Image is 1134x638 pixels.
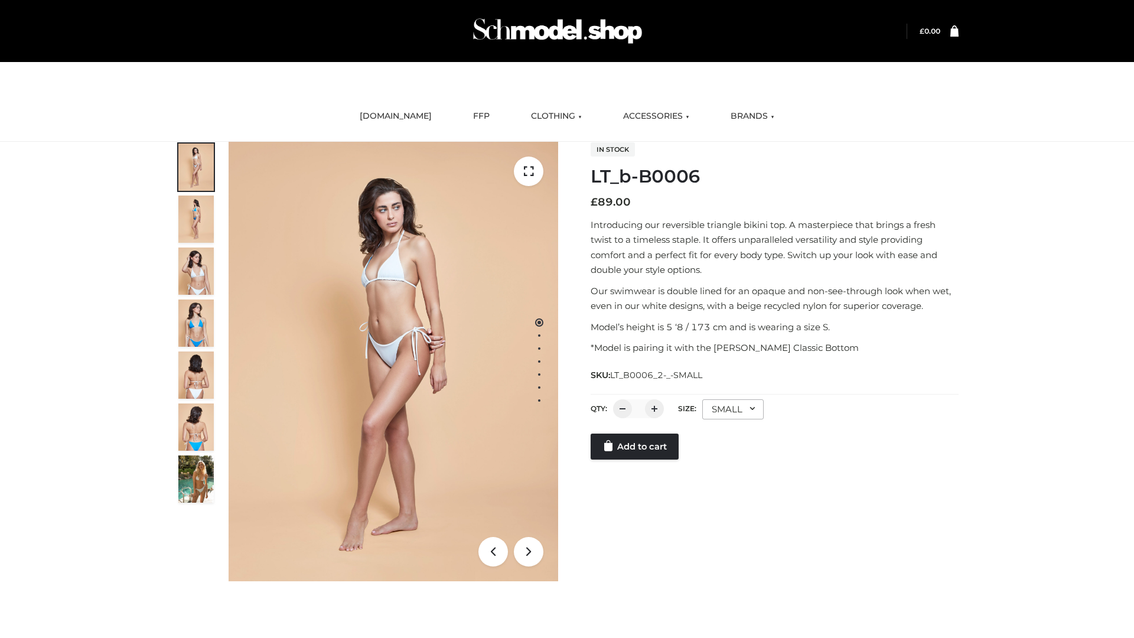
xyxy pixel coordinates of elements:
a: CLOTHING [522,103,591,129]
img: ArielClassicBikiniTop_CloudNine_AzureSky_OW114ECO_4-scaled.jpg [178,300,214,347]
a: BRANDS [722,103,783,129]
a: £0.00 [920,27,940,35]
p: *Model is pairing it with the [PERSON_NAME] Classic Bottom [591,340,959,356]
a: ACCESSORIES [614,103,698,129]
label: Size: [678,404,696,413]
a: [DOMAIN_NAME] [351,103,441,129]
span: SKU: [591,368,703,382]
div: SMALL [702,399,764,419]
a: FFP [464,103,498,129]
p: Model’s height is 5 ‘8 / 173 cm and is wearing a size S. [591,320,959,335]
img: ArielClassicBikiniTop_CloudNine_AzureSky_OW114ECO_2-scaled.jpg [178,196,214,243]
h1: LT_b-B0006 [591,166,959,187]
label: QTY: [591,404,607,413]
p: Introducing our reversible triangle bikini top. A masterpiece that brings a fresh twist to a time... [591,217,959,278]
a: Add to cart [591,434,679,460]
span: In stock [591,142,635,157]
img: ArielClassicBikiniTop_CloudNine_AzureSky_OW114ECO_3-scaled.jpg [178,248,214,295]
p: Our swimwear is double lined for an opaque and non-see-through look when wet, even in our white d... [591,284,959,314]
img: Arieltop_CloudNine_AzureSky2.jpg [178,455,214,503]
img: Schmodel Admin 964 [469,8,646,54]
img: ArielClassicBikiniTop_CloudNine_AzureSky_OW114ECO_7-scaled.jpg [178,351,214,399]
span: £ [920,27,924,35]
img: ArielClassicBikiniTop_CloudNine_AzureSky_OW114ECO_1 [229,142,558,581]
bdi: 89.00 [591,196,631,209]
span: LT_B0006_2-_-SMALL [610,370,702,380]
img: ArielClassicBikiniTop_CloudNine_AzureSky_OW114ECO_8-scaled.jpg [178,403,214,451]
bdi: 0.00 [920,27,940,35]
img: ArielClassicBikiniTop_CloudNine_AzureSky_OW114ECO_1-scaled.jpg [178,144,214,191]
span: £ [591,196,598,209]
